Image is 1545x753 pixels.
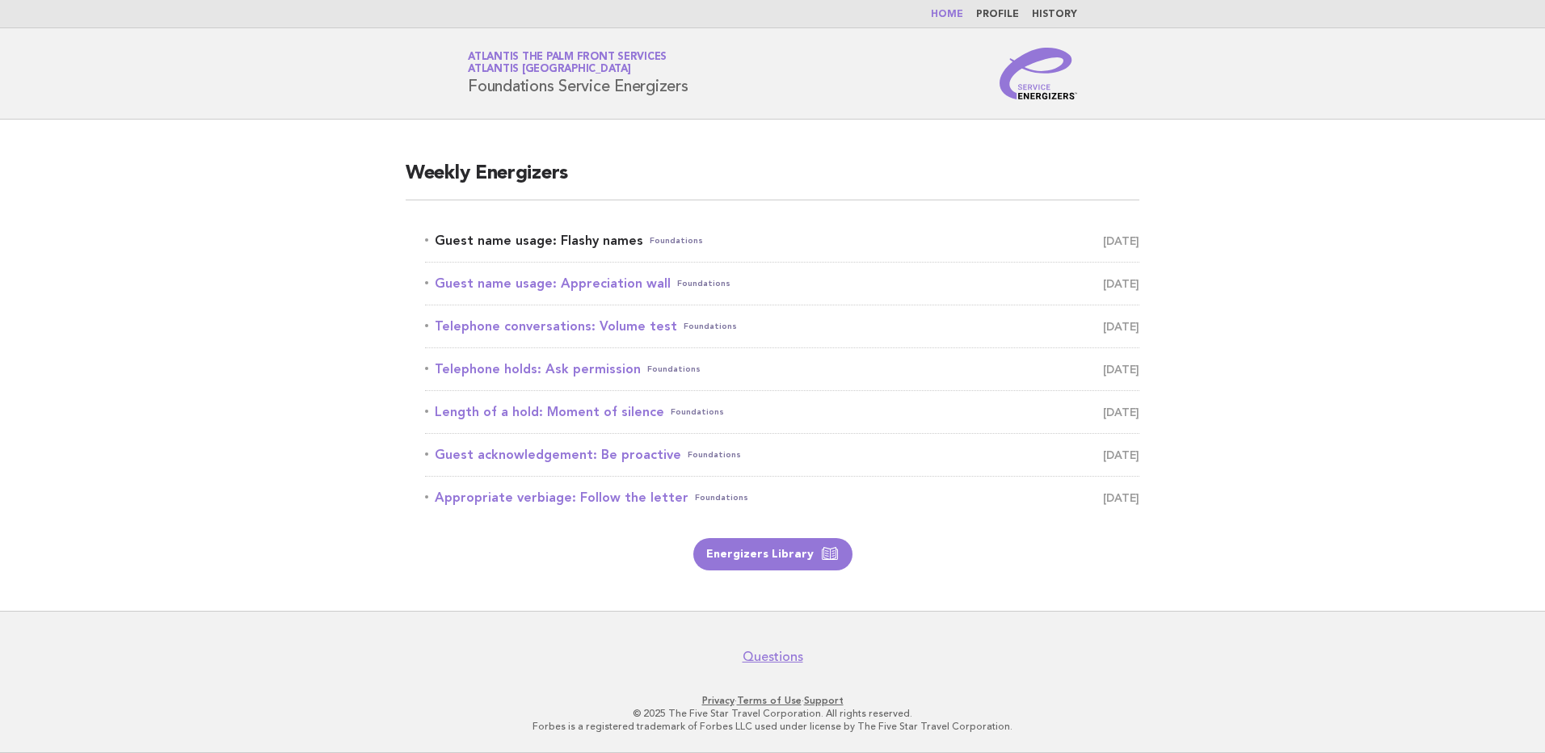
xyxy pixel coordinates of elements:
p: · · [278,694,1267,707]
span: Foundations [650,229,703,252]
a: Telephone conversations: Volume testFoundations [DATE] [425,315,1139,338]
p: © 2025 The Five Star Travel Corporation. All rights reserved. [278,707,1267,720]
span: [DATE] [1103,315,1139,338]
span: [DATE] [1103,444,1139,466]
span: Foundations [688,444,741,466]
span: Foundations [695,486,748,509]
a: Appropriate verbiage: Follow the letterFoundations [DATE] [425,486,1139,509]
a: Guest acknowledgement: Be proactiveFoundations [DATE] [425,444,1139,466]
a: Privacy [702,695,735,706]
a: Length of a hold: Moment of silenceFoundations [DATE] [425,401,1139,423]
span: [DATE] [1103,358,1139,381]
span: Foundations [684,315,737,338]
a: Guest name usage: Appreciation wallFoundations [DATE] [425,272,1139,295]
a: Questions [743,649,803,665]
span: [DATE] [1103,229,1139,252]
a: Profile [976,10,1019,19]
a: Telephone holds: Ask permissionFoundations [DATE] [425,358,1139,381]
span: Foundations [677,272,730,295]
h1: Foundations Service Energizers [468,53,688,95]
span: [DATE] [1103,486,1139,509]
h2: Weekly Energizers [406,161,1139,200]
a: Home [931,10,963,19]
a: Support [804,695,844,706]
span: Atlantis [GEOGRAPHIC_DATA] [468,65,631,75]
p: Forbes is a registered trademark of Forbes LLC used under license by The Five Star Travel Corpora... [278,720,1267,733]
span: [DATE] [1103,401,1139,423]
a: Energizers Library [693,538,852,570]
a: Atlantis The Palm Front ServicesAtlantis [GEOGRAPHIC_DATA] [468,52,667,74]
a: History [1032,10,1077,19]
a: Guest name usage: Flashy namesFoundations [DATE] [425,229,1139,252]
img: Service Energizers [1000,48,1077,99]
span: Foundations [647,358,701,381]
span: Foundations [671,401,724,423]
span: [DATE] [1103,272,1139,295]
a: Terms of Use [737,695,802,706]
